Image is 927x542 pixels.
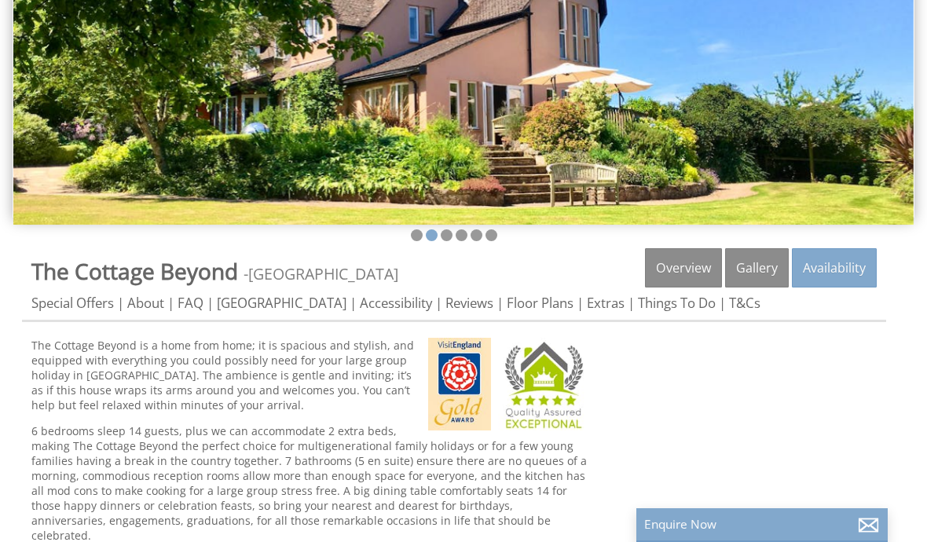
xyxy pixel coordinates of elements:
span: The Cottage Beyond [31,256,238,286]
a: The Cottage Beyond [31,256,244,286]
a: [GEOGRAPHIC_DATA] [248,263,398,284]
a: [GEOGRAPHIC_DATA] [217,294,346,312]
p: The Cottage Beyond is a home from home; it is spacious and stylish, and equipped with everything ... [31,338,588,412]
a: Accessibility [360,294,432,312]
a: Things To Do [638,294,716,312]
a: FAQ [178,294,203,312]
a: Extras [587,294,625,312]
a: Reviews [445,294,493,312]
img: Visit England - Gold Award [428,338,490,430]
img: Sleeps12.com - Quality Assured - 5 Star Exceptional Award [498,338,589,430]
a: About [127,294,164,312]
a: T&Cs [729,294,760,312]
a: Overview [645,248,722,287]
a: Special Offers [31,294,114,312]
a: Gallery [725,248,789,287]
a: Floor Plans [507,294,573,312]
span: - [244,263,398,284]
p: Enquire Now [644,516,880,533]
a: Availability [792,248,877,287]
